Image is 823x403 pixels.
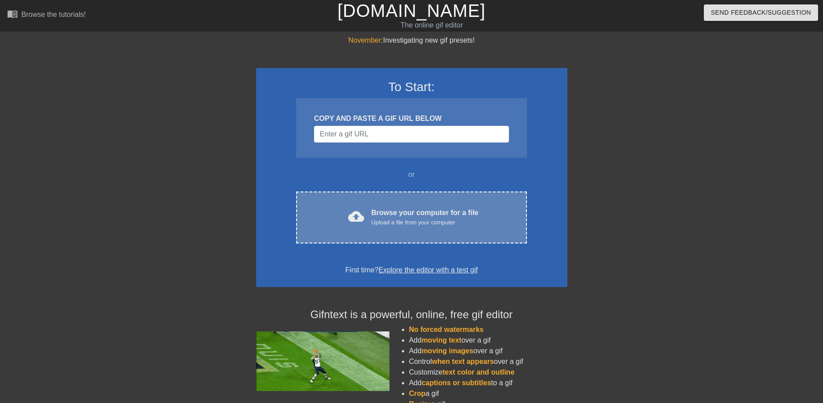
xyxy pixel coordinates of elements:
div: Browse the tutorials! [21,11,86,18]
div: or [279,169,544,180]
div: Browse your computer for a file [371,207,478,227]
li: Customize [409,367,567,378]
div: First time? [268,265,556,275]
img: football_small.gif [256,331,389,391]
a: Explore the editor with a test gif [378,266,478,274]
li: a gif [409,388,567,399]
div: The online gif editor [279,20,585,31]
h4: Gifntext is a powerful, online, free gif editor [256,308,567,321]
span: November: [348,36,383,44]
span: when text appears [432,358,494,365]
li: Add to a gif [409,378,567,388]
li: Control over a gif [409,356,567,367]
input: Username [314,126,509,143]
span: cloud_upload [348,208,364,224]
span: No forced watermarks [409,326,484,333]
span: Send Feedback/Suggestion [711,7,811,18]
a: Browse the tutorials! [7,8,86,22]
span: captions or subtitles [422,379,491,387]
div: Investigating new gif presets! [256,35,567,46]
span: Crop [409,390,426,397]
a: [DOMAIN_NAME] [337,1,486,20]
span: moving images [422,347,473,355]
span: text color and outline [442,368,514,376]
div: Upload a file from your computer [371,218,478,227]
button: Send Feedback/Suggestion [704,4,818,21]
h3: To Start: [268,80,556,95]
span: menu_book [7,8,18,19]
li: Add over a gif [409,346,567,356]
div: COPY AND PASTE A GIF URL BELOW [314,113,509,124]
li: Add over a gif [409,335,567,346]
span: moving text [422,336,462,344]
